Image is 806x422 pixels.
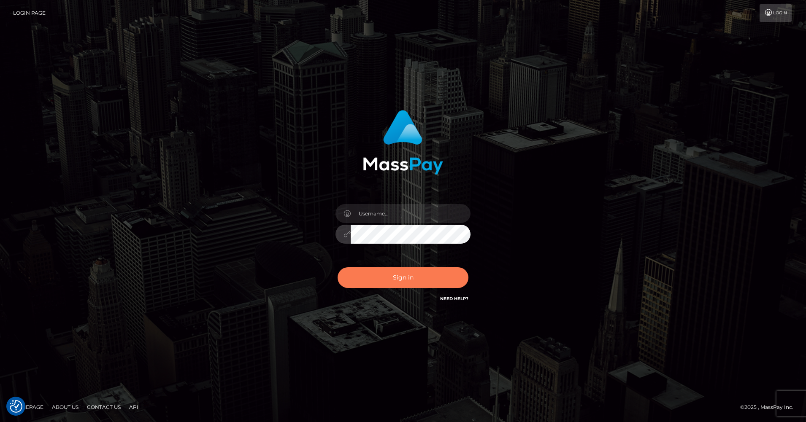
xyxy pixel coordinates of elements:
[9,400,47,414] a: Homepage
[740,403,800,412] div: © 2025 , MassPay Inc.
[126,400,142,414] a: API
[13,4,46,22] a: Login Page
[440,296,468,301] a: Need Help?
[10,400,22,413] button: Consent Preferences
[10,400,22,413] img: Revisit consent button
[351,204,471,223] input: Username...
[363,110,443,175] img: MassPay Login
[338,267,468,288] button: Sign in
[84,400,124,414] a: Contact Us
[49,400,82,414] a: About Us
[760,4,792,22] a: Login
